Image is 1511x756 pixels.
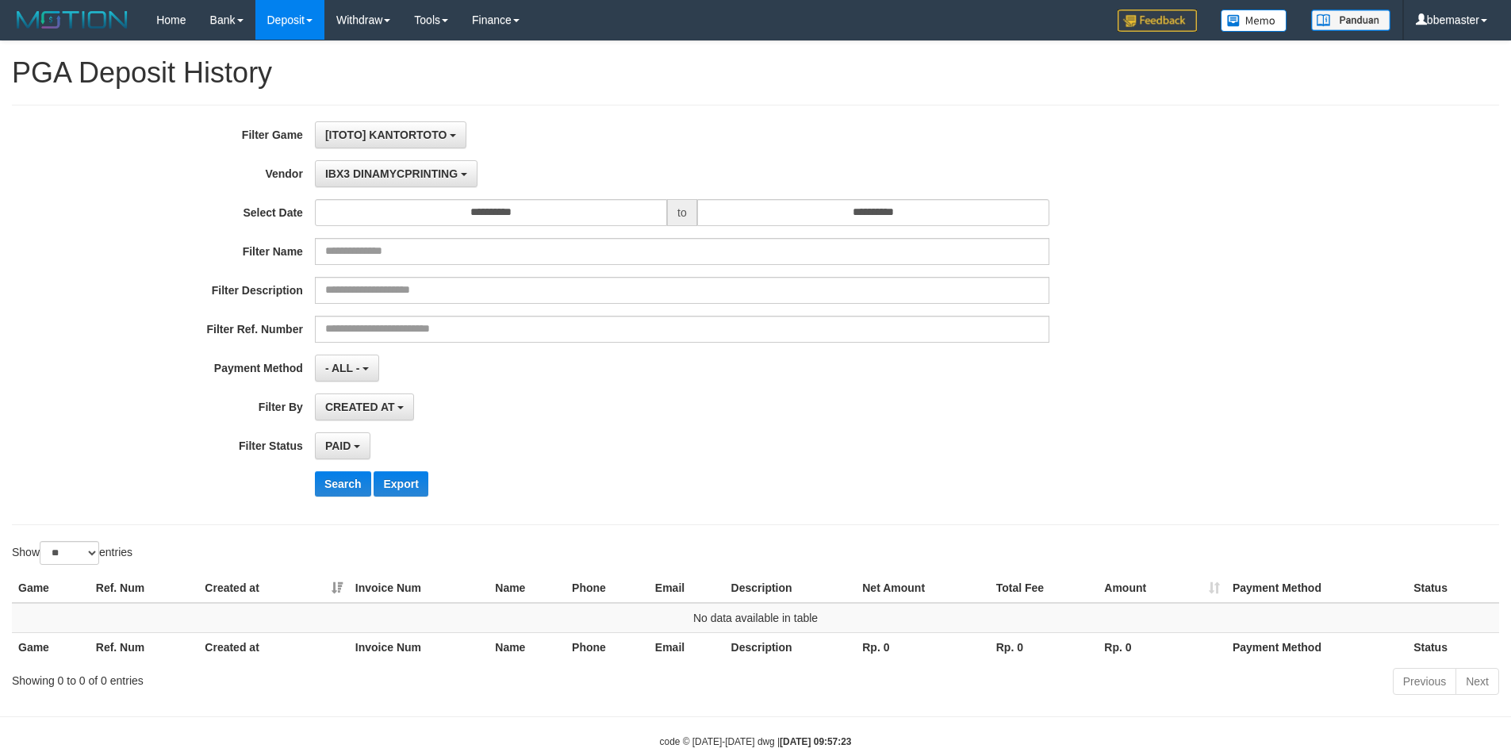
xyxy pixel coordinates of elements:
[1098,632,1226,662] th: Rp. 0
[315,160,477,187] button: IBX3 DINAMYCPRINTING
[566,574,649,603] th: Phone
[660,736,852,747] small: code © [DATE]-[DATE] dwg |
[325,362,360,374] span: - ALL -
[1407,574,1499,603] th: Status
[198,632,349,662] th: Created at
[1311,10,1390,31] img: panduan.png
[315,393,415,420] button: CREATED AT
[349,632,489,662] th: Invoice Num
[780,736,851,747] strong: [DATE] 09:57:23
[489,574,566,603] th: Name
[489,632,566,662] th: Name
[990,632,1099,662] th: Rp. 0
[667,199,697,226] span: to
[1118,10,1197,32] img: Feedback.jpg
[1221,10,1287,32] img: Button%20Memo.svg
[856,632,990,662] th: Rp. 0
[566,632,649,662] th: Phone
[325,439,351,452] span: PAID
[1098,574,1226,603] th: Amount: activate to sort column ascending
[325,167,458,180] span: IBX3 DINAMYCPRINTING
[315,355,379,382] button: - ALL -
[325,401,395,413] span: CREATED AT
[198,574,349,603] th: Created at: activate to sort column ascending
[315,121,466,148] button: [ITOTO] KANTORTOTO
[856,574,990,603] th: Net Amount
[1226,574,1407,603] th: Payment Method
[1226,632,1407,662] th: Payment Method
[649,574,725,603] th: Email
[12,57,1499,89] h1: PGA Deposit History
[725,574,857,603] th: Description
[349,574,489,603] th: Invoice Num
[12,603,1499,633] td: No data available in table
[40,541,99,565] select: Showentries
[725,632,857,662] th: Description
[12,666,618,689] div: Showing 0 to 0 of 0 entries
[1407,632,1499,662] th: Status
[12,541,132,565] label: Show entries
[12,8,132,32] img: MOTION_logo.png
[325,129,447,141] span: [ITOTO] KANTORTOTO
[315,471,371,497] button: Search
[315,432,370,459] button: PAID
[12,574,90,603] th: Game
[649,632,725,662] th: Email
[990,574,1099,603] th: Total Fee
[90,632,199,662] th: Ref. Num
[374,471,428,497] button: Export
[90,574,199,603] th: Ref. Num
[12,632,90,662] th: Game
[1393,668,1456,695] a: Previous
[1455,668,1499,695] a: Next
